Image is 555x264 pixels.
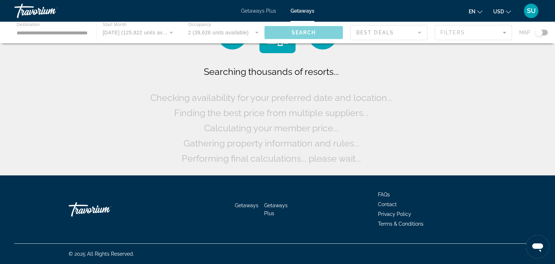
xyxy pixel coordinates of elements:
[378,221,423,227] a: Terms & Conditions
[469,9,476,14] span: en
[493,6,511,17] button: Change currency
[241,8,276,14] a: Getaways Plus
[204,66,339,77] span: Searching thousands of resorts...
[527,7,536,14] span: SU
[69,199,141,220] a: Go Home
[522,3,541,18] button: User Menu
[378,211,411,217] a: Privacy Policy
[378,192,390,197] a: FAQs
[526,235,549,258] iframe: Button to launch messaging window
[150,92,392,103] span: Checking availability for your preferred date and location...
[493,9,504,14] span: USD
[469,6,482,17] button: Change language
[174,107,369,118] span: Finding the best price from multiple suppliers...
[264,203,288,216] a: Getaways Plus
[182,153,361,164] span: Performing final calculations... please wait...
[235,203,258,208] a: Getaways
[184,138,360,149] span: Gathering property information and rules...
[378,201,397,207] a: Contact
[204,123,339,133] span: Calculating your member price...
[14,1,87,20] a: Travorium
[291,8,314,14] a: Getaways
[69,251,134,257] span: © 2025 All Rights Reserved.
